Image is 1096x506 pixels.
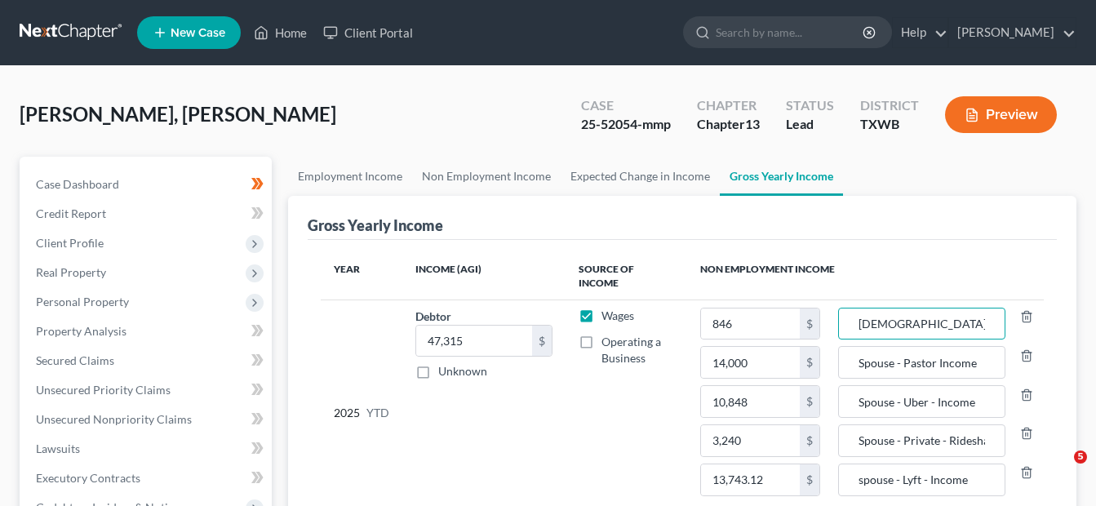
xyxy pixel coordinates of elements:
input: Source of Income [847,347,996,378]
a: Unsecured Nonpriority Claims [23,405,272,434]
div: Lead [786,115,834,134]
a: Credit Report [23,199,272,229]
div: Chapter [697,96,760,115]
div: Gross Yearly Income [308,215,443,235]
th: Income (AGI) [402,253,566,300]
input: Source of Income [847,425,996,456]
span: Personal Property [36,295,129,308]
a: [PERSON_NAME] [949,18,1076,47]
input: 0.00 [701,308,800,340]
span: Property Analysis [36,324,126,338]
div: Status [786,96,834,115]
a: Help [893,18,947,47]
span: Lawsuits [36,442,80,455]
span: Unsecured Nonpriority Claims [36,412,192,426]
a: Employment Income [288,157,412,196]
label: Unknown [438,363,487,379]
input: 0.00 [701,464,800,495]
span: Credit Report [36,206,106,220]
div: Case [581,96,671,115]
a: Client Portal [315,18,421,47]
span: Case Dashboard [36,177,119,191]
th: Source of Income [566,253,688,300]
div: 25-52054-mmp [581,115,671,134]
a: Property Analysis [23,317,272,346]
a: Case Dashboard [23,170,272,199]
a: Expected Change in Income [561,157,720,196]
span: Client Profile [36,236,104,250]
input: Search by name... [716,17,865,47]
a: Executory Contracts [23,464,272,493]
span: Operating a Business [601,335,661,365]
span: YTD [366,405,389,421]
input: 0.00 [701,386,800,417]
div: $ [800,386,819,417]
input: 0.00 [701,425,800,456]
a: Home [246,18,315,47]
a: Secured Claims [23,346,272,375]
span: 13 [745,116,760,131]
a: Lawsuits [23,434,272,464]
input: 0.00 [701,347,800,378]
input: Source of Income [847,386,996,417]
div: Chapter [697,115,760,134]
span: Executory Contracts [36,471,140,485]
span: 5 [1074,451,1087,464]
span: Secured Claims [36,353,114,367]
span: New Case [171,27,225,39]
input: Source of Income [847,308,996,340]
div: District [860,96,919,115]
div: $ [532,326,552,357]
span: Real Property [36,265,106,279]
input: 0.00 [416,326,532,357]
a: Non Employment Income [412,157,561,196]
div: $ [800,347,819,378]
span: [PERSON_NAME], [PERSON_NAME] [20,102,336,126]
div: $ [800,308,819,340]
iframe: Intercom live chat [1041,451,1080,490]
div: $ [800,425,819,456]
label: Debtor [415,308,451,325]
button: Preview [945,96,1057,133]
div: TXWB [860,115,919,134]
div: $ [800,464,819,495]
input: Source of Income [847,464,996,495]
a: Unsecured Priority Claims [23,375,272,405]
span: Unsecured Priority Claims [36,383,171,397]
a: Gross Yearly Income [720,157,843,196]
span: Wages [601,308,634,322]
th: Year [321,253,402,300]
th: Non Employment Income [687,253,1044,300]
